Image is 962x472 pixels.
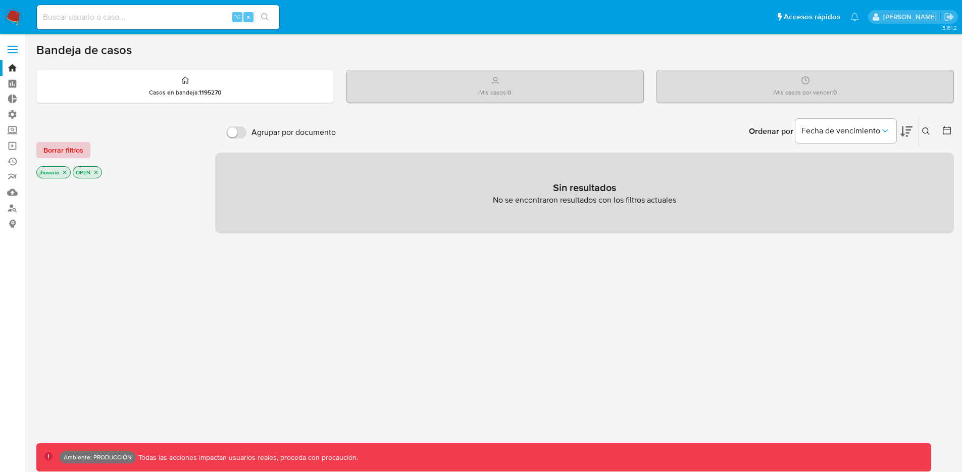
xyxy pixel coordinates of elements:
a: Notificaciones [850,13,859,21]
span: s [247,12,250,22]
span: Accesos rápidos [784,12,840,22]
input: Buscar usuario o caso... [37,11,279,24]
p: Todas las acciones impactan usuarios reales, proceda con precaución. [136,453,358,462]
p: jhon.osorio@mercadolibre.com.co [883,12,940,22]
a: Salir [944,12,954,22]
p: Ambiente: PRODUCCIÓN [64,455,132,459]
button: search-icon [255,10,275,24]
span: ⌥ [233,12,241,22]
